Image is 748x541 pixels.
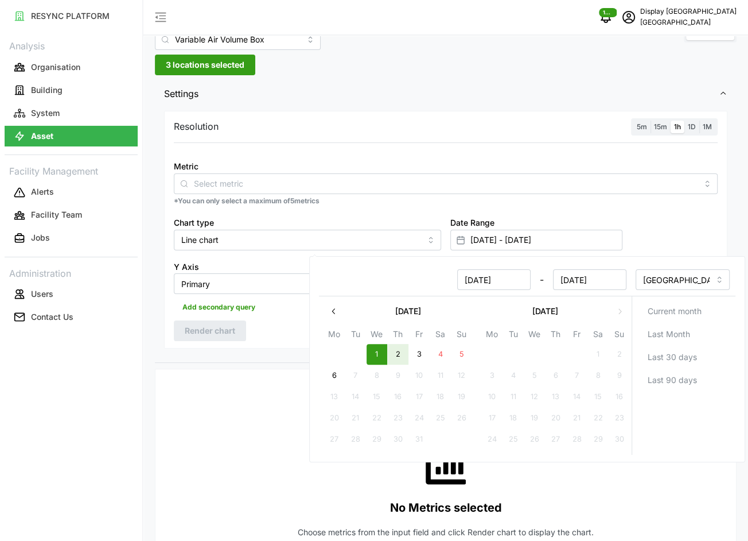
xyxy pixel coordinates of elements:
[450,230,622,250] input: Select date range
[5,205,138,226] button: Facility Team
[5,80,138,101] button: Building
[366,344,387,365] button: 1 October 2025
[31,209,82,221] p: Facility Team
[174,273,441,294] input: Select Y axis
[587,327,609,344] th: Sa
[345,387,365,407] button: 14 October 2025
[545,429,566,450] button: 27 November 2025
[5,227,138,250] a: Jobs
[566,408,587,428] button: 21 November 2025
[450,217,494,229] label: Date Range
[609,365,629,386] button: 9 November 2025
[636,301,731,322] button: Current month
[155,108,737,363] div: Settings
[603,9,613,17] span: 1287
[451,408,472,428] button: 26 October 2025
[174,196,718,206] p: *You can only select a maximum of 5 metrics
[387,365,408,386] button: 9 October 2025
[481,365,502,386] button: 3 November 2025
[366,429,387,450] button: 29 October 2025
[194,177,698,190] input: Select metric
[481,327,502,344] th: Mo
[609,387,629,407] button: 16 November 2025
[324,365,344,386] button: 6 October 2025
[566,327,587,344] th: Fr
[5,162,138,179] p: Facility Management
[345,429,365,450] button: 28 October 2025
[31,84,63,96] p: Building
[5,79,138,102] a: Building
[594,6,617,29] button: notifications
[344,301,472,322] button: [DATE]
[636,324,731,345] button: Last Month
[451,387,472,407] button: 19 October 2025
[5,125,138,148] a: Asset
[387,344,408,365] button: 2 October 2025
[174,119,219,134] p: Resolution
[545,327,566,344] th: Th
[164,80,719,108] span: Settings
[174,320,246,341] button: Render chart
[5,102,138,125] a: System
[502,429,523,450] button: 25 November 2025
[674,122,681,131] span: 1h
[688,122,696,131] span: 1D
[481,301,609,322] button: [DATE]
[408,327,430,344] th: Fr
[647,370,696,390] span: Last 90 days
[174,217,214,229] label: Chart type
[703,122,712,131] span: 1M
[387,429,408,450] button: 30 October 2025
[366,327,387,344] th: We
[345,408,365,428] button: 21 October 2025
[481,429,502,450] button: 24 November 2025
[5,284,138,304] button: Users
[524,365,544,386] button: 5 November 2025
[566,387,587,407] button: 14 November 2025
[174,230,441,250] input: Select chart type
[5,307,138,327] button: Contact Us
[155,55,255,75] button: 3 locations selected
[31,107,60,119] p: System
[654,122,667,131] span: 15m
[587,344,608,365] button: 1 November 2025
[451,327,472,344] th: Su
[31,311,73,323] p: Contact Us
[5,228,138,249] button: Jobs
[5,5,138,28] a: RESYNC PLATFORM
[637,122,647,131] span: 5m
[430,344,450,365] button: 4 October 2025
[617,6,640,29] button: schedule
[387,327,408,344] th: Th
[366,408,387,428] button: 22 October 2025
[166,55,244,75] span: 3 locations selected
[5,103,138,123] button: System
[587,387,608,407] button: 15 November 2025
[387,387,408,407] button: 16 October 2025
[345,327,366,344] th: Tu
[155,80,737,108] button: Settings
[408,408,429,428] button: 24 October 2025
[408,344,429,365] button: 3 October 2025
[636,347,731,368] button: Last 30 days
[408,365,429,386] button: 10 October 2025
[324,327,345,344] th: Mo
[636,370,731,391] button: Last 90 days
[324,429,344,450] button: 27 October 2025
[451,344,472,365] button: 5 October 2025
[609,344,629,365] button: 2 November 2025
[5,264,138,281] p: Administration
[587,408,608,428] button: 22 November 2025
[324,387,344,407] button: 13 October 2025
[481,387,502,407] button: 10 November 2025
[524,408,544,428] button: 19 November 2025
[408,429,429,450] button: 31 October 2025
[5,57,138,78] button: Organisation
[185,321,235,341] span: Render chart
[647,324,689,344] span: Last Month
[587,365,608,386] button: 8 November 2025
[31,61,80,73] p: Organisation
[5,56,138,79] a: Organisation
[545,408,566,428] button: 20 November 2025
[31,186,54,198] p: Alerts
